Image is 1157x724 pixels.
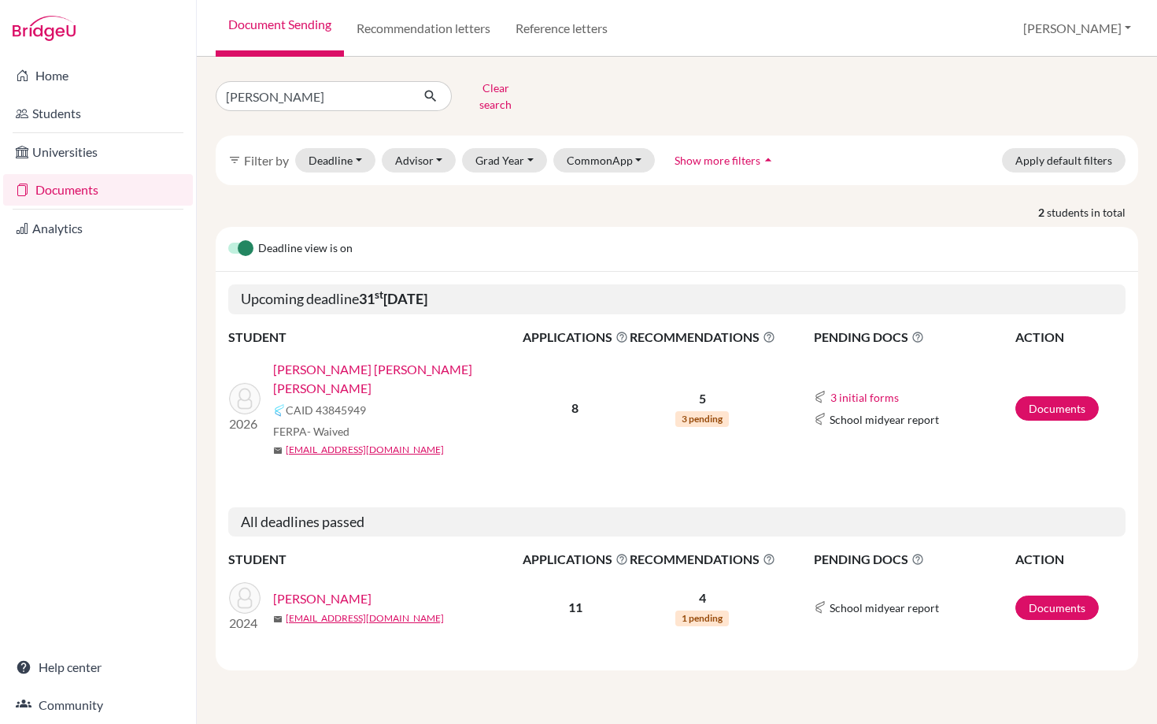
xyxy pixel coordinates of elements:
[228,327,522,347] th: STUDENT
[814,391,826,403] img: Common App logo
[814,413,826,425] img: Common App logo
[3,98,193,129] a: Students
[568,600,582,614] b: 11
[630,550,775,569] span: RECOMMENDATIONS
[229,582,261,614] img: Lopez, Natalia
[375,288,383,301] sup: st
[1047,204,1138,221] span: students in total
[3,213,193,244] a: Analytics
[3,689,193,721] a: Community
[228,154,241,166] i: filter_list
[1015,396,1099,421] a: Documents
[3,60,193,91] a: Home
[13,16,76,41] img: Bridge-U
[216,81,411,111] input: Find student by name...
[1002,148,1126,173] button: Apply default filters
[1016,13,1138,43] button: [PERSON_NAME]
[228,284,1126,314] h5: Upcoming deadline
[286,443,444,457] a: [EMAIL_ADDRESS][DOMAIN_NAME]
[286,402,366,418] span: CAID 43845949
[814,328,1015,347] span: PENDING DOCS
[571,400,578,415] b: 8
[359,290,427,307] b: 31 [DATE]
[307,425,349,438] span: - Waived
[630,588,775,607] p: 4
[3,174,193,206] a: Documents
[830,600,939,616] span: School midyear report
[760,152,776,168] i: arrow_drop_up
[1015,549,1126,570] th: ACTION
[675,154,760,167] span: Show more filters
[273,423,349,440] span: FERPA
[814,601,826,614] img: Common App logo
[523,550,628,569] span: APPLICATIONS
[1015,327,1126,347] th: ACTION
[661,148,789,173] button: Show more filtersarrow_drop_up
[675,411,729,427] span: 3 pending
[675,611,729,626] span: 1 pending
[273,404,286,417] img: Common App logo
[830,411,939,428] span: School midyear report
[1015,596,1099,620] a: Documents
[229,383,261,414] img: Gomez Rizo, Natalia Maria Engracia
[244,153,289,168] span: Filter by
[814,550,1015,569] span: PENDING DOCS
[452,76,539,117] button: Clear search
[273,446,283,455] span: mail
[228,507,1126,537] h5: All deadlines passed
[228,549,522,570] th: STUDENT
[830,388,900,407] button: 3 initial forms
[462,148,547,173] button: Grad Year
[630,328,775,347] span: RECOMMENDATIONS
[229,414,261,433] p: 2026
[273,589,371,608] a: [PERSON_NAME]
[295,148,375,173] button: Deadline
[286,611,444,626] a: [EMAIL_ADDRESS][DOMAIN_NAME]
[229,614,261,633] p: 2024
[273,614,283,624] span: mail
[273,360,533,398] a: [PERSON_NAME] [PERSON_NAME] [PERSON_NAME]
[382,148,457,173] button: Advisor
[523,328,628,347] span: APPLICATIONS
[630,389,775,408] p: 5
[258,239,353,258] span: Deadline view is on
[3,652,193,683] a: Help center
[553,148,656,173] button: CommonApp
[1038,204,1047,221] strong: 2
[3,136,193,168] a: Universities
